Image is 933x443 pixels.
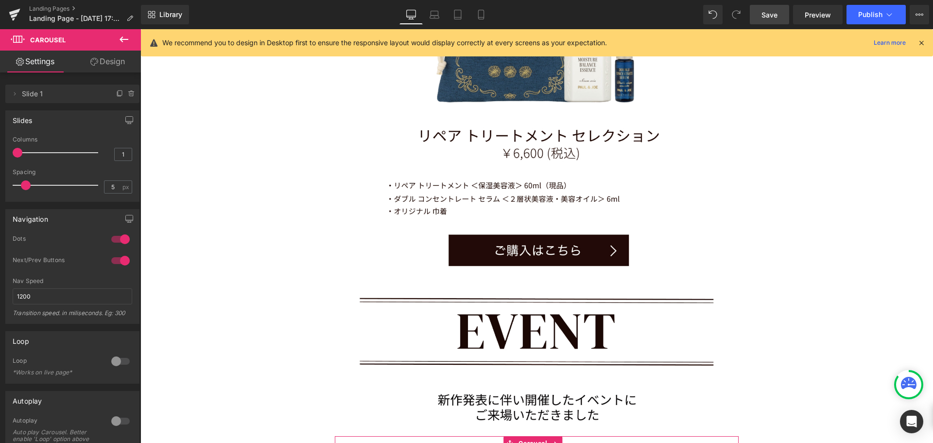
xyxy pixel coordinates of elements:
a: Laptop [423,5,446,24]
div: Columns [13,136,132,143]
div: Spacing [13,169,132,176]
a: Learn more [870,37,910,49]
div: Loop [13,357,102,367]
div: *Works on live page* [13,369,100,376]
span: Library [159,10,182,19]
span: Publish [858,11,882,18]
span: Landing Page - [DATE] 17:24:46 [29,15,122,22]
a: Desktop [399,5,423,24]
div: Slides [13,111,32,124]
div: Dots [13,235,102,245]
a: Preview [793,5,843,24]
span: Save [761,10,777,20]
div: Transition speed. in miliseconds. Eg: 300 [13,309,132,323]
button: More [910,5,929,24]
div: Next/Prev Buttons [13,256,102,266]
span: Carousel [30,36,66,44]
span: Slide 1 [22,85,104,103]
div: Autoplay [13,417,102,427]
a: Design [72,51,143,72]
a: Landing Pages [29,5,141,13]
button: Redo [726,5,746,24]
div: Navigation [13,210,48,223]
span: px [122,184,131,190]
a: New Library [141,5,189,24]
button: Undo [703,5,723,24]
button: Publish [847,5,906,24]
span: Carousel [376,407,409,422]
a: Tablet [446,5,469,24]
div: Open Intercom Messenger [900,410,923,433]
span: Preview [805,10,831,20]
div: Nav Speed [13,278,132,284]
a: Mobile [469,5,493,24]
div: Autoplay [13,391,42,405]
div: Loop [13,332,29,345]
p: We recommend you to design in Desktop first to ensure the responsive layout would display correct... [162,37,607,48]
a: Expand / Collapse [410,407,422,422]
